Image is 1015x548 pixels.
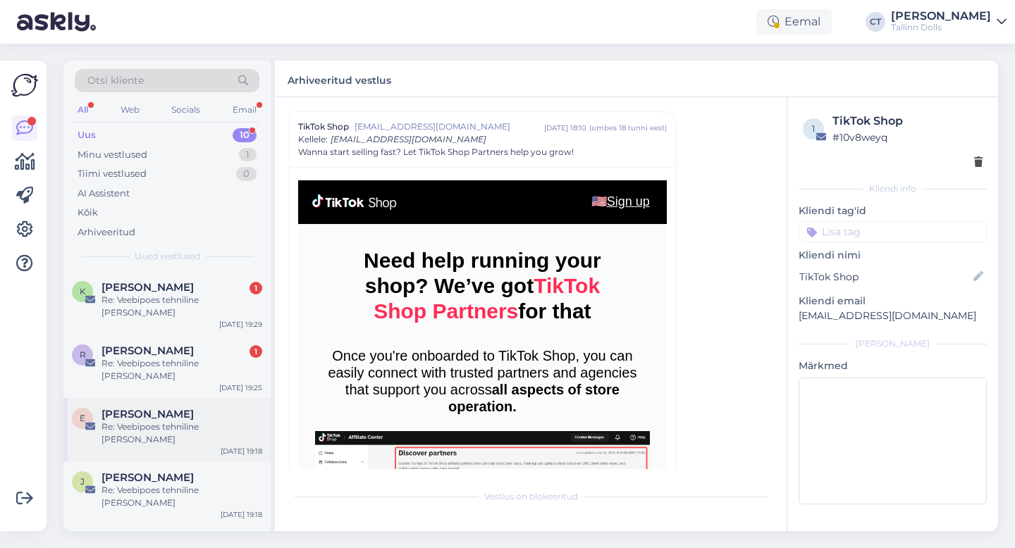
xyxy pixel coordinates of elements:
div: Re: Veebipoes tehniline [PERSON_NAME] [101,357,262,382]
span: Jelena Kivimurd [101,471,194,484]
span: Otsi kliente [87,73,144,88]
div: [DATE] 18:10 [544,123,586,133]
div: 10 [233,128,257,142]
p: Märkmed [799,359,987,373]
b: Need help running your shop? We’ve got for that [364,249,601,323]
span: Vestlus on blokeeritud [484,490,578,503]
span: Uued vestlused [135,250,200,263]
div: 1 [250,345,262,358]
div: Kliendi info [799,182,987,195]
div: Minu vestlused [78,148,147,162]
div: [PERSON_NAME] [799,337,987,350]
div: CT [866,12,885,32]
span: E [80,413,85,423]
b: all aspects of store operation. [448,382,620,414]
img: 066d200163bb45b4b9385e00cd4cb528~tplv-aphluv4xwc-origin-image.image [312,194,397,210]
div: Arhiveeritud [78,225,135,239]
div: All [75,101,91,119]
div: [PERSON_NAME] [891,11,991,22]
div: [DATE] 19:29 [219,319,262,330]
div: 1 [250,282,262,294]
span: [EMAIL_ADDRESS][DOMAIN_NAME] [355,120,544,133]
p: Kliendi nimi [799,248,987,263]
div: Re: Veebipoes tehniline [PERSON_NAME] [101,294,262,319]
p: Once you're onboarded to TikTok Shop, you can easily connect with trusted partners and agencies t... [322,347,643,415]
p: Kliendi tag'id [799,204,987,218]
span: TikTok Shop [298,120,349,133]
p: Kliendi email [799,294,987,309]
div: Re: Veebipoes tehniline [PERSON_NAME] [101,484,262,509]
div: Email [230,101,259,119]
span: Kerly Sepp [101,281,194,294]
div: TikTok Shop [832,113,983,130]
div: Tallinn Dolls [891,22,991,33]
div: Uus [78,128,96,142]
a: [PERSON_NAME]Tallinn Dolls [891,11,1007,33]
span: Reet Reili [101,344,194,357]
div: [DATE] 19:25 [219,382,262,393]
span: 1 [812,123,815,134]
div: Re: Veebipoes tehniline [PERSON_NAME] [101,421,262,446]
div: 🇺🇸 [482,194,649,210]
span: Kellele : [298,134,328,144]
a: Sign up [607,194,650,208]
input: Lisa tag [799,221,987,242]
span: K [80,286,86,297]
span: Wanna start selling fast? Let TikTok Shop Partners help you grow! [298,146,574,158]
span: [EMAIL_ADDRESS][DOMAIN_NAME] [331,134,486,144]
div: Tiimi vestlused [78,167,147,181]
div: # 10v8weyq [832,130,983,145]
p: [EMAIL_ADDRESS][DOMAIN_NAME] [799,309,987,323]
span: J [80,476,85,487]
span: Evelyn Punga-Risti [101,408,194,421]
input: Lisa nimi [799,269,971,285]
div: Eemal [756,9,832,35]
div: [DATE] 19:18 [221,446,262,456]
div: [DATE] 19:18 [221,509,262,520]
div: Kõik [78,206,98,220]
div: AI Assistent [78,187,130,201]
div: 1 [239,148,257,162]
div: Web [118,101,142,119]
span: R [80,349,86,360]
div: 0 [236,167,257,181]
label: Arhiveeritud vestlus [288,69,391,88]
img: Askly Logo [11,72,38,99]
div: ( umbes 18 tunni eest ) [589,123,667,133]
div: Socials [168,101,203,119]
